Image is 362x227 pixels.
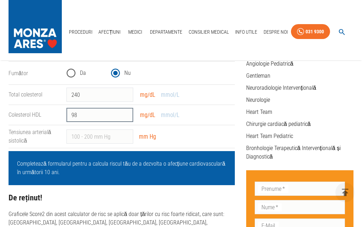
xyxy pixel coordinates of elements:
div: smoking [66,65,234,82]
input: 0 - 60 mg/dL [66,108,133,122]
button: mmol/L [159,90,182,100]
input: 100 - 200 mm Hg [66,129,133,144]
p: Completează formularul pentru a calcula riscul tău de a dezvolta o afecțiune cardiovasculară în u... [17,160,226,177]
a: Gentleman [246,72,270,79]
a: Neurologie [246,96,270,103]
button: mmol/L [159,110,182,120]
span: Da [80,69,86,77]
span: Nu [124,69,131,77]
div: 031 9300 [306,27,324,36]
a: Info Utile [232,25,260,39]
label: Tensiunea arterială sistolică [9,129,51,144]
a: Proceduri [66,25,95,39]
a: Neuroradiologie Intervențională [246,84,316,91]
a: Heart Team Pediatric [246,133,293,139]
label: Total colesterol [9,91,42,98]
a: Heart Team [246,109,272,115]
label: Colesterol HDL [9,111,41,118]
a: Consilier Medical [186,25,232,39]
a: Medici [124,25,147,39]
button: delete [335,183,355,202]
a: Angiologie Pediatrică [246,60,293,67]
legend: Fumător [9,69,61,77]
a: Afecțiuni [96,25,123,39]
a: Departamente [147,25,185,39]
a: 031 9300 [291,24,330,39]
input: 150 - 200 mg/dL [66,88,133,102]
a: Chirurgie cardiacă pediatrică [246,121,311,127]
a: Bronhologie Terapeutică Intervențională și Diagnostică [246,145,341,160]
a: Despre Noi [261,25,291,39]
h3: De reținut! [9,193,235,202]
